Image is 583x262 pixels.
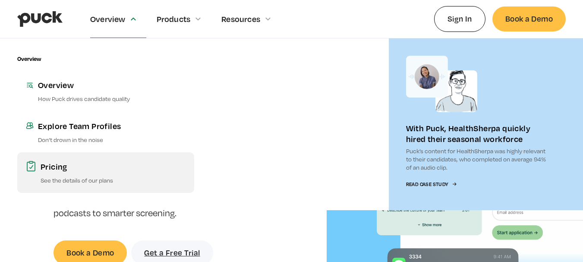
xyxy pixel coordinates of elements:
div: Read Case Study [406,182,448,187]
a: With Puck, HealthSherpa quickly hired their seasonal workforcePuck’s content for HealthSherpa was... [389,38,566,210]
div: Pricing [41,161,186,172]
div: Products [157,14,191,24]
div: Overview [38,79,186,90]
div: Overview [17,56,41,62]
p: Puck’s content for HealthSherpa was highly relevant to their candidates, who completed on average... [406,147,548,172]
a: Book a Demo [492,6,566,31]
div: With Puck, HealthSherpa quickly hired their seasonal workforce [406,123,548,144]
a: Explore Team ProfilesDon’t drown in the noise [17,112,194,152]
a: PricingSee the details of our plans [17,152,194,193]
div: Resources [221,14,260,24]
div: Explore Team Profiles [38,120,186,131]
p: Don’t drown in the noise [38,136,186,144]
p: See the details of our plans [41,176,186,184]
a: Sign In [434,6,485,32]
a: OverviewHow Puck drives candidate quality [17,71,194,111]
div: Overview [90,14,126,24]
p: How Puck drives candidate quality [38,95,186,103]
